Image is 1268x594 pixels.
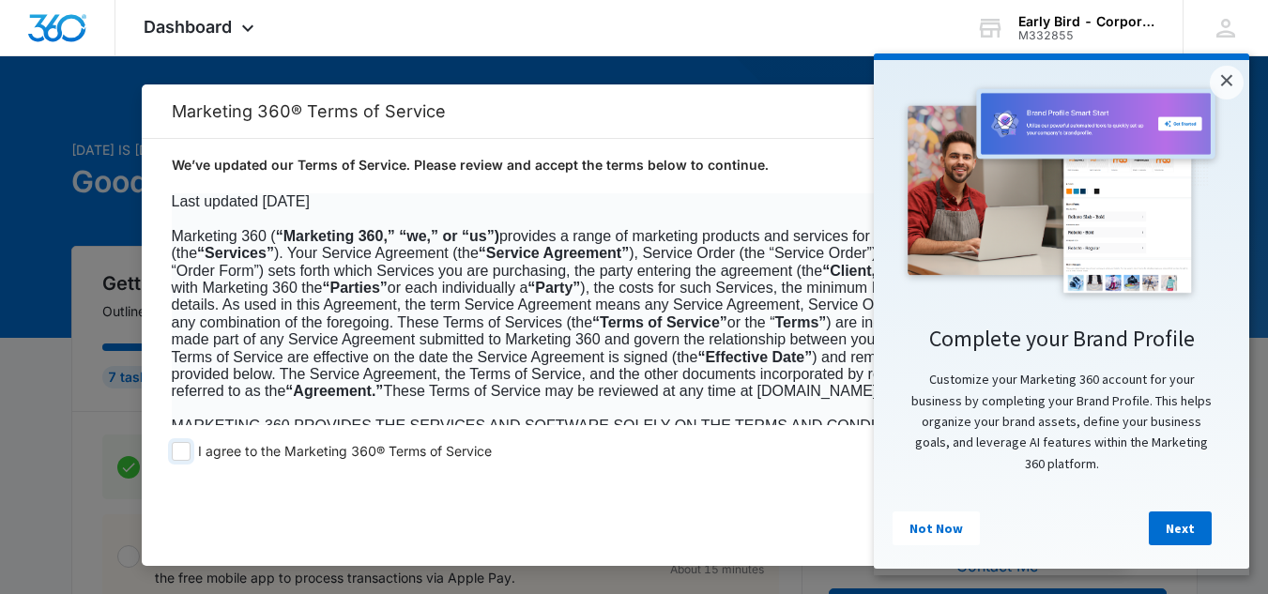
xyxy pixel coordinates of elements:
[275,458,338,492] a: Next
[1018,14,1155,29] div: account name
[822,263,1000,279] b: “Client,” “you” or “your”
[697,349,812,365] b: “Effective Date”
[285,383,383,399] b: “Agreement.”
[1018,29,1155,42] div: account id
[276,228,499,244] b: “Marketing 360,” “we,” or “us”)
[172,418,1090,555] span: MARKETING 360 PROVIDES THE SERVICES AND SOFTWARE SOLELY ON THE TERMS AND CONDITIONS SET FORTH IN ...
[19,458,106,492] a: Not Now
[19,315,357,420] p: Customize your Marketing 360 account for your business by completing your Brand Profile. This hel...
[592,314,727,330] b: “Terms of Service”
[19,270,357,299] h2: Complete your Brand Profile
[775,314,827,330] b: Terms”
[322,280,387,296] b: “Parties”
[479,245,629,261] b: “Service Agreement”
[172,156,1097,175] p: We’ve updated our Terms of Service. Please review and accept the terms below to continue.
[527,280,580,296] b: “Party”
[172,228,1091,400] span: Marketing 360 ( provides a range of marketing products and services for businesses of all sizes (...
[172,101,1097,121] h2: Marketing 360® Terms of Service
[336,12,370,46] a: Close modal
[144,17,232,37] span: Dashboard
[198,443,492,461] span: I agree to the Marketing 360® Terms of Service
[197,245,274,261] b: “Services”
[172,193,310,209] span: Last updated [DATE]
